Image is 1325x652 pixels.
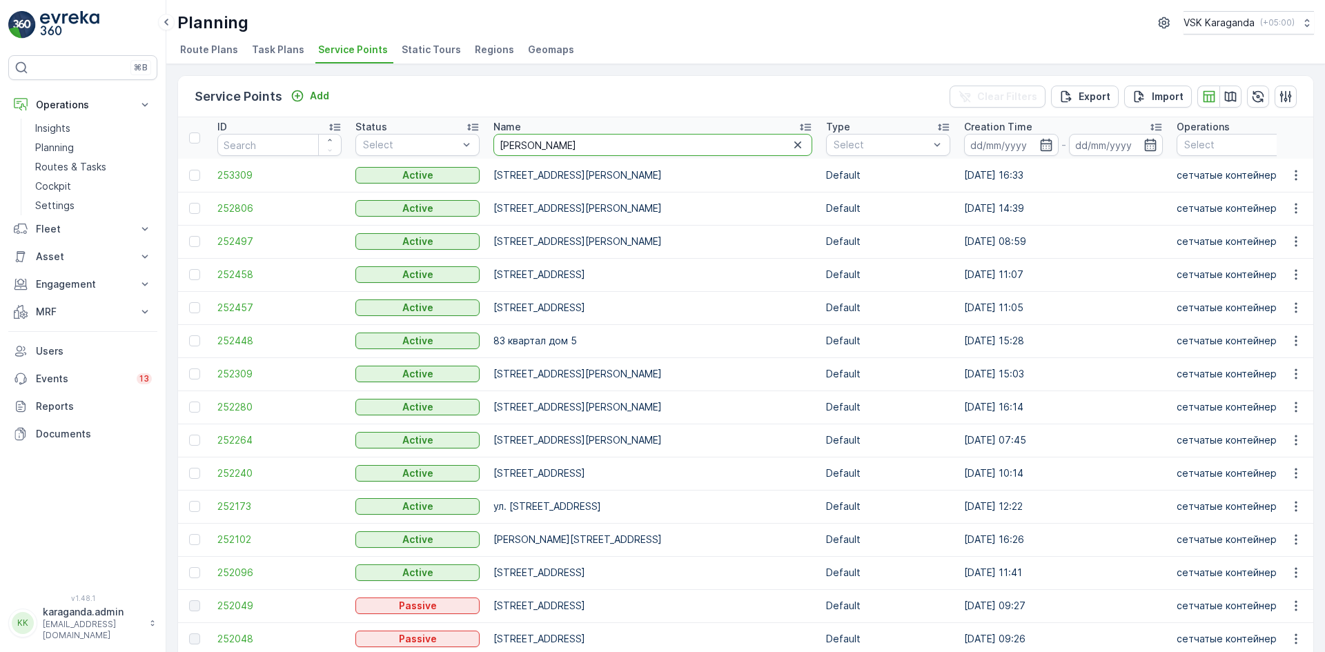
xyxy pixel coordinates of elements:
p: Export [1079,90,1110,103]
button: Operations [8,91,157,119]
div: Toggle Row Selected [189,302,200,313]
p: Insights [35,121,70,135]
p: Active [402,268,433,281]
a: 252309 [217,367,342,381]
button: Active [355,299,480,316]
td: ул. [STREET_ADDRESS] [487,490,819,523]
td: сетчатыe контейнера [1170,192,1308,225]
a: Reports [8,393,157,420]
td: сетчатыe контейнера [1170,391,1308,424]
button: Active [355,200,480,217]
button: Asset [8,243,157,270]
a: Planning [30,138,157,157]
p: Name [493,120,521,134]
p: Active [402,533,433,546]
p: Routes & Tasks [35,160,106,174]
a: 252448 [217,334,342,348]
td: сетчатыe контейнера [1170,324,1308,357]
a: 252458 [217,268,342,281]
p: Engagement [36,277,130,291]
td: сетчатыe контейнера [1170,258,1308,291]
button: Export [1051,86,1119,108]
td: [PERSON_NAME][STREET_ADDRESS] [487,523,819,556]
p: Operations [36,98,130,112]
td: [STREET_ADDRESS][PERSON_NAME] [487,225,819,258]
button: MRF [8,298,157,326]
td: сетчатыe контейнера [1170,523,1308,556]
td: [STREET_ADDRESS] [487,291,819,324]
a: Documents [8,420,157,448]
p: Select [1184,138,1279,152]
button: Clear Filters [950,86,1046,108]
td: [STREET_ADDRESS] [487,457,819,490]
input: dd/mm/yyyy [964,134,1059,156]
td: [STREET_ADDRESS][PERSON_NAME] [487,159,819,192]
td: [DATE] 15:28 [957,324,1170,357]
td: сетчатыe контейнера [1170,589,1308,622]
p: Active [402,400,433,414]
button: Active [355,233,480,250]
p: Asset [36,250,130,264]
div: Toggle Row Selected [189,468,200,479]
p: Planning [177,12,248,34]
td: 83 квартал дом 5 [487,324,819,357]
a: 252048 [217,632,342,646]
p: - [1061,137,1066,153]
td: [DATE] 07:45 [957,424,1170,457]
span: 252102 [217,533,342,546]
button: Active [355,564,480,581]
p: VSK Karaganda [1184,16,1255,30]
td: Default [819,556,957,589]
p: Active [402,334,433,348]
span: 252240 [217,466,342,480]
button: KKkaraganda.admin[EMAIL_ADDRESS][DOMAIN_NAME] [8,605,157,641]
td: сетчатыe контейнера [1170,291,1308,324]
td: [DATE] 16:14 [957,391,1170,424]
a: 253309 [217,168,342,182]
td: сетчатыe контейнера [1170,357,1308,391]
p: Active [402,235,433,248]
span: Route Plans [180,43,238,57]
td: сетчатыe контейнера [1170,159,1308,192]
p: Passive [399,599,437,613]
p: Import [1152,90,1184,103]
p: Documents [36,427,152,441]
p: Creation Time [964,120,1032,134]
button: Active [355,498,480,515]
button: Active [355,465,480,482]
button: Active [355,531,480,548]
a: Routes & Tasks [30,157,157,177]
a: 252806 [217,201,342,215]
td: Default [819,457,957,490]
p: Add [310,89,329,103]
p: Clear Filters [977,90,1037,103]
a: Cockpit [30,177,157,196]
span: Regions [475,43,514,57]
a: Settings [30,196,157,215]
a: 252280 [217,400,342,414]
td: Default [819,192,957,225]
p: Passive [399,632,437,646]
td: Default [819,258,957,291]
p: Service Points [195,87,282,106]
button: Passive [355,597,480,614]
td: [DATE] 16:26 [957,523,1170,556]
td: [DATE] 16:33 [957,159,1170,192]
td: [DATE] 11:41 [957,556,1170,589]
div: Toggle Row Selected [189,368,200,379]
a: 252049 [217,599,342,613]
a: Users [8,337,157,365]
p: Planning [35,141,74,155]
td: [DATE] 08:59 [957,225,1170,258]
a: 252497 [217,235,342,248]
td: Default [819,490,957,523]
span: v 1.48.1 [8,594,157,602]
p: Settings [35,199,75,213]
p: Status [355,120,387,134]
span: Task Plans [252,43,304,57]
